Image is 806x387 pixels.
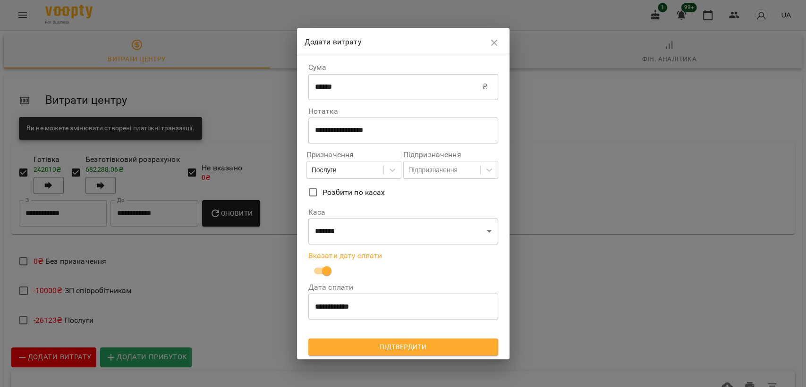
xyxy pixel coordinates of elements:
label: Підпризначення [403,151,498,159]
label: Призначення [306,151,401,159]
div: Послуги [312,165,337,175]
label: Вказати дату сплати [308,252,498,260]
span: Розбити по касах [322,187,385,198]
h6: Додати витрату [305,35,485,49]
label: Каса [308,209,498,216]
label: Нотатка [308,108,498,115]
div: Підпризначення [408,165,458,175]
label: Дата сплати [308,284,498,291]
span: Підтвердити [316,341,491,353]
button: Підтвердити [308,338,498,355]
p: ₴ [482,81,487,93]
label: Сума [308,64,498,71]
